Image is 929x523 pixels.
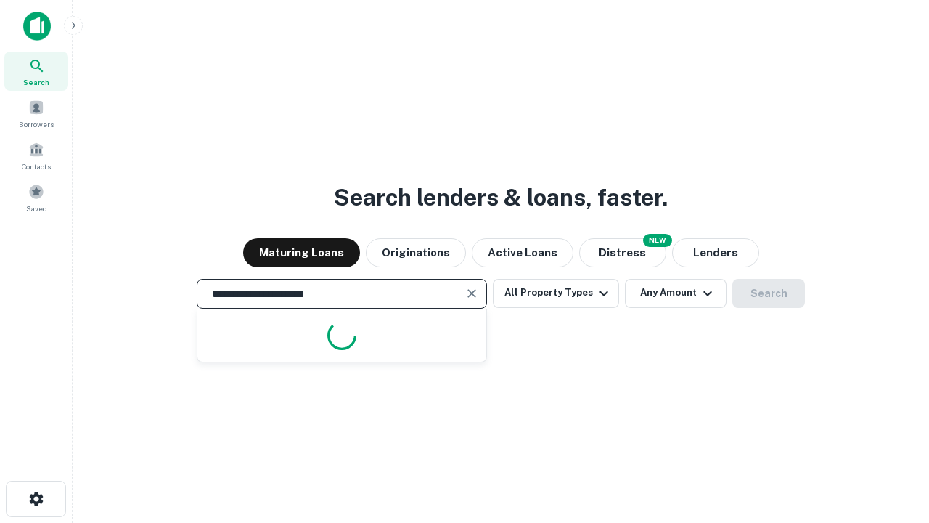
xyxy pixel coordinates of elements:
span: Saved [26,203,47,214]
button: Search distressed loans with lien and other non-mortgage details. [579,238,666,267]
button: Lenders [672,238,759,267]
span: Borrowers [19,118,54,130]
button: Maturing Loans [243,238,360,267]
span: Search [23,76,49,88]
a: Saved [4,178,68,217]
button: Clear [462,283,482,304]
button: Active Loans [472,238,573,267]
div: NEW [643,234,672,247]
img: capitalize-icon.png [23,12,51,41]
a: Borrowers [4,94,68,133]
button: Any Amount [625,279,727,308]
iframe: Chat Widget [856,407,929,477]
a: Search [4,52,68,91]
button: Originations [366,238,466,267]
span: Contacts [22,161,51,172]
h3: Search lenders & loans, faster. [334,180,668,215]
button: All Property Types [493,279,619,308]
a: Contacts [4,136,68,175]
